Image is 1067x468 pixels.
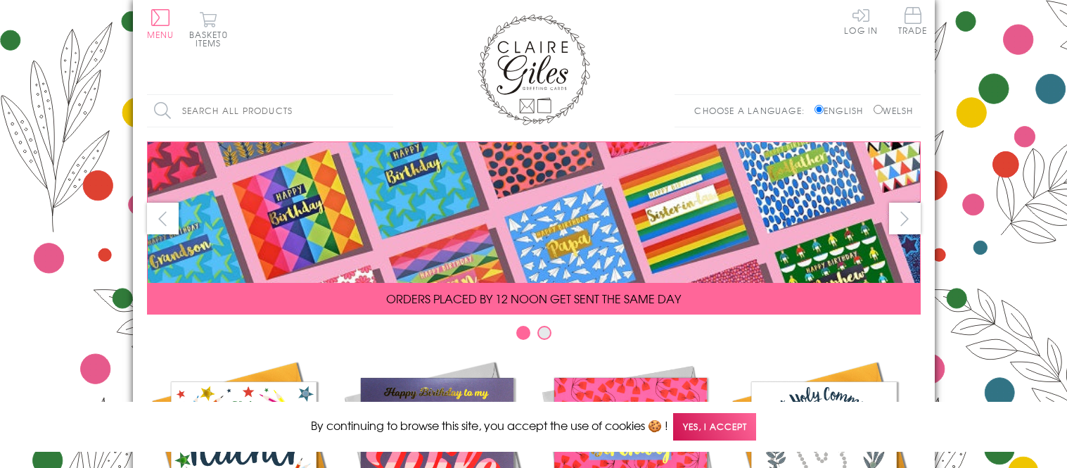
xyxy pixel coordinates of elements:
[386,290,681,307] span: ORDERS PLACED BY 12 NOON GET SENT THE SAME DAY
[814,105,824,114] input: English
[844,7,878,34] a: Log In
[898,7,928,37] a: Trade
[874,105,883,114] input: Welsh
[516,326,530,340] button: Carousel Page 1 (Current Slide)
[379,95,393,127] input: Search
[537,326,551,340] button: Carousel Page 2
[147,203,179,234] button: prev
[196,28,228,49] span: 0 items
[147,325,921,347] div: Carousel Pagination
[147,95,393,127] input: Search all products
[673,413,756,441] span: Yes, I accept
[478,14,590,125] img: Claire Giles Greetings Cards
[889,203,921,234] button: next
[189,11,228,47] button: Basket0 items
[898,7,928,34] span: Trade
[814,104,870,117] label: English
[874,104,914,117] label: Welsh
[147,28,174,41] span: Menu
[694,104,812,117] p: Choose a language:
[147,9,174,39] button: Menu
